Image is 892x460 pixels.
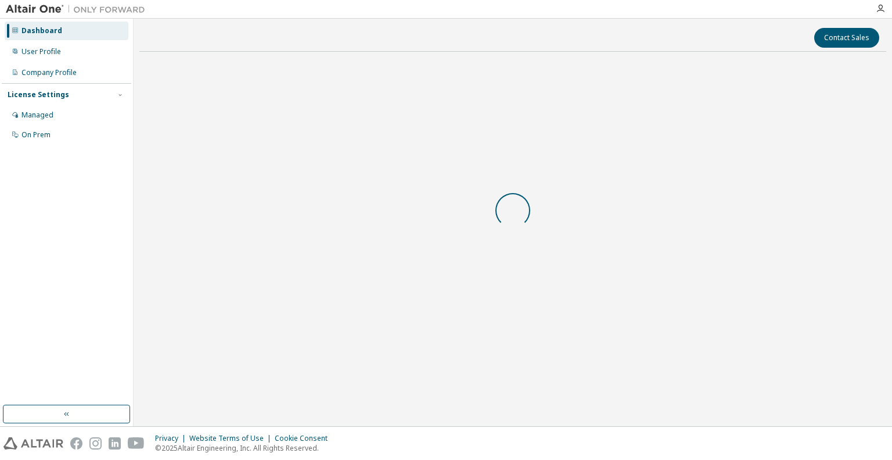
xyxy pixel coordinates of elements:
div: Dashboard [21,26,62,35]
img: facebook.svg [70,437,82,450]
div: Privacy [155,434,189,443]
div: User Profile [21,47,61,56]
div: Cookie Consent [275,434,334,443]
img: instagram.svg [89,437,102,450]
button: Contact Sales [814,28,879,48]
p: © 2025 Altair Engineering, Inc. All Rights Reserved. [155,443,334,453]
div: License Settings [8,90,69,99]
div: Managed [21,110,53,120]
img: Altair One [6,3,151,15]
img: altair_logo.svg [3,437,63,450]
img: linkedin.svg [109,437,121,450]
div: Company Profile [21,68,77,77]
div: Website Terms of Use [189,434,275,443]
img: youtube.svg [128,437,145,450]
div: On Prem [21,130,51,140]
